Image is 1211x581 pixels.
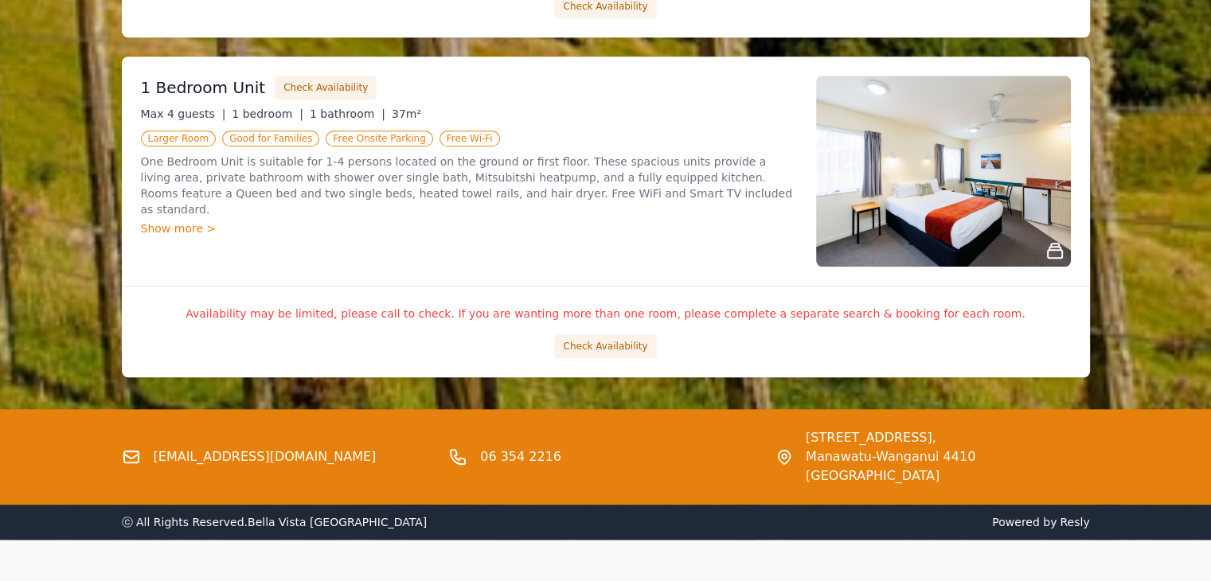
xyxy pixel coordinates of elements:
a: Resly [1060,516,1089,528]
a: [EMAIL_ADDRESS][DOMAIN_NAME] [154,447,377,466]
span: Powered by [612,514,1090,530]
span: Good for Families [222,131,319,146]
span: [STREET_ADDRESS], [806,428,1090,447]
span: 1 bedroom | [232,107,303,120]
span: 1 bathroom | [310,107,385,120]
span: Larger Room [141,131,217,146]
a: 06 354 2216 [480,447,561,466]
span: Free Onsite Parking [326,131,432,146]
button: Check Availability [554,334,656,358]
div: Show more > [141,220,797,236]
span: 37m² [392,107,421,120]
span: Manawatu-Wanganui 4410 [GEOGRAPHIC_DATA] [806,447,1090,485]
span: ⓒ All Rights Reserved. Bella Vista [GEOGRAPHIC_DATA] [122,516,428,528]
span: Free Wi-Fi [439,131,500,146]
h3: 1 Bedroom Unit [141,76,266,99]
button: Check Availability [275,76,377,99]
span: Max 4 guests | [141,107,226,120]
p: Availability may be limited, please call to check. If you are wanting more than one room, please ... [141,306,1071,322]
p: One Bedroom Unit is suitable for 1-4 persons located on the ground or first floor. These spacious... [141,154,797,217]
